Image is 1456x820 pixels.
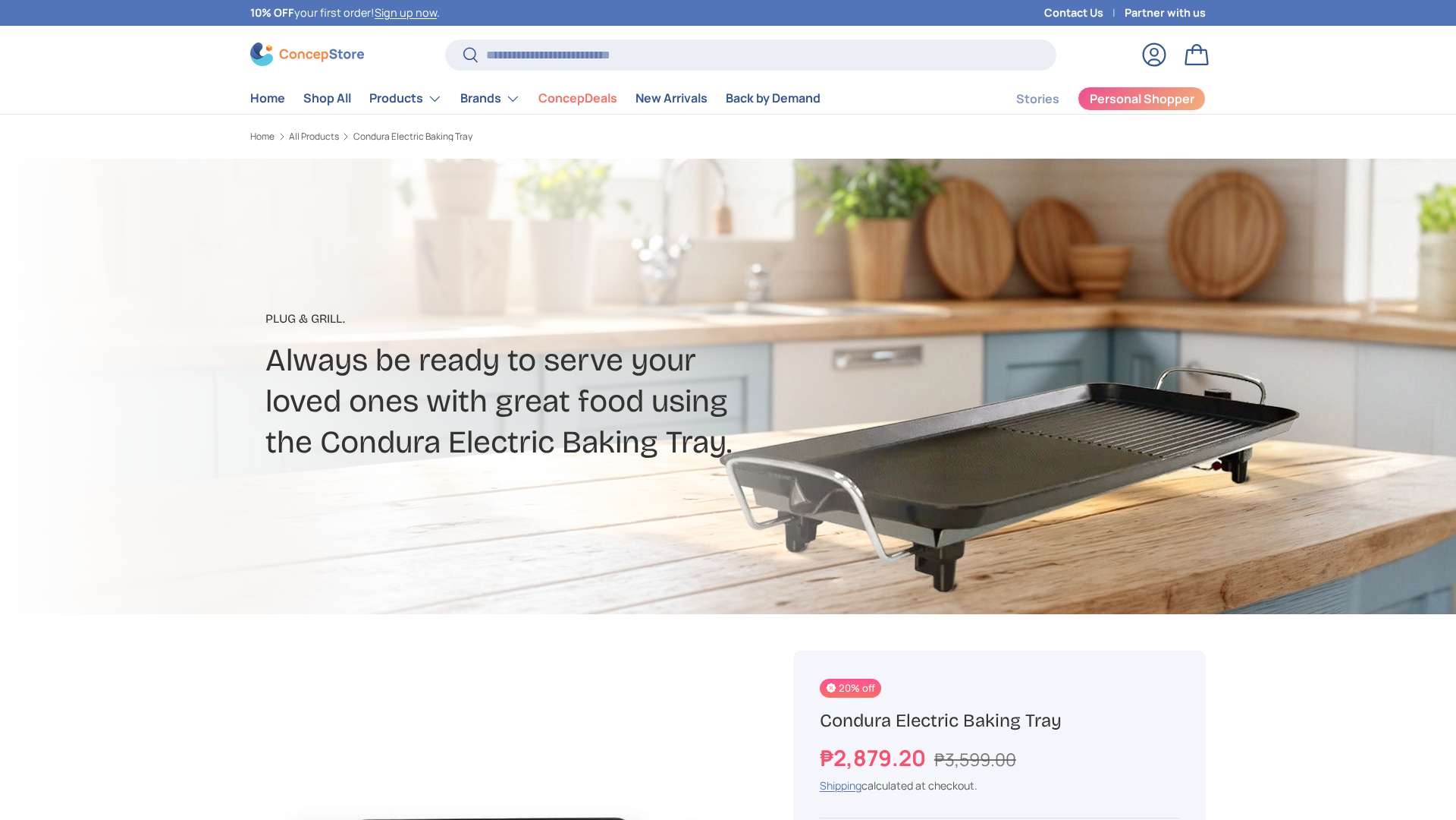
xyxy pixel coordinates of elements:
span: 20% off [820,679,881,698]
a: Condura Electric Baking Tray [353,132,472,141]
nav: Primary [250,84,821,114]
nav: Secondary [980,84,1206,114]
a: Stories [1016,84,1059,114]
strong: 10% OFF [250,5,294,20]
strong: ₱2,879.20 [820,743,930,773]
a: ConcepDeals [538,84,617,113]
a: Back by Demand [726,84,821,113]
div: calculated at checkout. [820,777,1179,793]
a: Personal Shopper [1078,87,1206,111]
a: Contact Us [1044,5,1125,21]
s: ₱3,599.00 [934,747,1016,771]
p: Plug & Grill. [265,310,848,328]
a: Home [250,132,275,141]
a: Home [250,84,285,113]
summary: Brands [451,84,529,114]
a: New Arrivals [635,84,708,113]
summary: Products [360,84,451,114]
a: Sign up now [375,5,437,20]
nav: Breadcrumbs [250,130,757,143]
a: Brands [460,84,520,114]
span: Personal Shopper [1090,93,1194,105]
a: All Products [289,132,339,141]
p: your first order! . [250,5,440,21]
a: Partner with us [1125,5,1206,21]
h2: Always be ready to serve your loved ones with great food using the Condura Electric Baking Tray. [265,340,848,463]
a: Shipping [820,778,861,793]
img: ConcepStore [250,43,364,66]
a: Shop All [303,84,351,113]
a: Products [369,84,442,114]
h1: Condura Electric Baking Tray [820,709,1179,733]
